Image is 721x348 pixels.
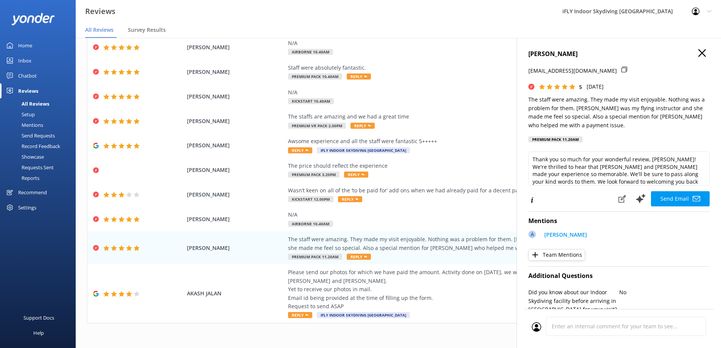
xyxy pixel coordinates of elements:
[288,88,632,97] div: N/A
[288,186,632,195] div: Wasn’t keen on all of the ‘to be paid for’ add ons when we had already paid for a decent package.
[5,109,76,120] a: Setup
[288,162,632,170] div: The price should reflect the experience
[698,49,706,58] button: Close
[544,231,587,239] p: [PERSON_NAME]
[317,147,410,153] span: iFLY Indoor Skydiving [GEOGRAPHIC_DATA]
[18,38,32,53] div: Home
[288,312,312,318] span: Reply
[288,98,334,104] span: Kickstart 10.40am
[347,73,371,80] span: Reply
[288,211,632,219] div: N/A
[18,83,38,98] div: Reviews
[528,288,619,314] p: Did you know about our Indoor Skydiving facility before arriving in [GEOGRAPHIC_DATA] for your vi...
[288,172,339,178] span: Premium Pack 3.20pm
[5,141,76,151] a: Record Feedback
[338,196,362,202] span: Reply
[5,109,35,120] div: Setup
[18,200,36,215] div: Settings
[11,13,55,25] img: yonder-white-logo.png
[528,151,710,186] textarea: Thank you so much for your wonderful review, [PERSON_NAME]! We're thrilled to hear that [PERSON_N...
[288,123,346,129] span: Premium VR Pack 2.00pm
[18,68,37,83] div: Chatbot
[85,26,114,34] span: All Reviews
[187,43,285,51] span: [PERSON_NAME]
[651,191,710,206] button: Send Email
[33,325,44,340] div: Help
[23,310,54,325] div: Support Docs
[288,196,333,202] span: Kickstart 12.00pm
[187,215,285,223] span: [PERSON_NAME]
[288,235,632,252] div: The staff were amazing. They made my visit enjoyable. Nothing was a problem for them. [PERSON_NAM...
[347,254,371,260] span: Reply
[5,120,43,130] div: Mentions
[532,322,541,332] img: user_profile.svg
[5,130,55,141] div: Send Requests
[288,221,333,227] span: Airborne 10.40am
[528,136,582,142] div: Premium Pack 11.20am
[187,92,285,101] span: [PERSON_NAME]
[128,26,166,34] span: Survey Results
[5,151,44,162] div: Showcase
[187,68,285,76] span: [PERSON_NAME]
[187,141,285,150] span: [PERSON_NAME]
[288,147,312,153] span: Reply
[288,137,632,145] div: Awsome experience and all the staff were fantastic 5+++++
[5,98,76,109] a: All Reviews
[619,288,710,297] p: No
[288,49,333,55] span: Airborne 10.40am
[5,98,49,109] div: All Reviews
[317,312,410,318] span: iFLY Indoor Skydiving [GEOGRAPHIC_DATA]
[528,67,617,75] p: [EMAIL_ADDRESS][DOMAIN_NAME]
[187,289,285,298] span: AKASH JALAN
[5,141,60,151] div: Record Feedback
[5,120,76,130] a: Mentions
[288,254,342,260] span: Premium Pack 11.20am
[187,166,285,174] span: [PERSON_NAME]
[528,95,710,130] p: The staff were amazing. They made my visit enjoyable. Nothing was a problem for them. [PERSON_NAM...
[528,49,710,59] h4: [PERSON_NAME]
[528,249,585,261] button: Team Mentions
[587,83,604,91] p: [DATE]
[18,53,31,68] div: Inbox
[5,173,39,183] div: Reports
[187,190,285,199] span: [PERSON_NAME]
[5,151,76,162] a: Showcase
[288,39,632,47] div: N/A
[344,172,368,178] span: Reply
[528,216,710,226] h4: Mentions
[5,162,54,173] div: Requests Sent
[288,268,632,311] div: Please send our photos for which we have paid the amount. Activity done on [DATE], we were 3 of u...
[528,231,536,238] div: A
[85,5,115,17] h3: Reviews
[5,173,76,183] a: Reports
[288,73,342,80] span: Premium Pack 10.40am
[5,130,76,141] a: Send Requests
[579,83,582,91] span: 5
[528,271,710,281] h4: Additional Questions
[540,231,587,241] a: [PERSON_NAME]
[288,112,632,121] div: The staffs are amazing and we had a great time
[18,185,47,200] div: Recommend
[187,117,285,125] span: [PERSON_NAME]
[350,123,375,129] span: Reply
[187,244,285,252] span: [PERSON_NAME]
[5,162,76,173] a: Requests Sent
[288,64,632,72] div: Staff were absolutely fantastic.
